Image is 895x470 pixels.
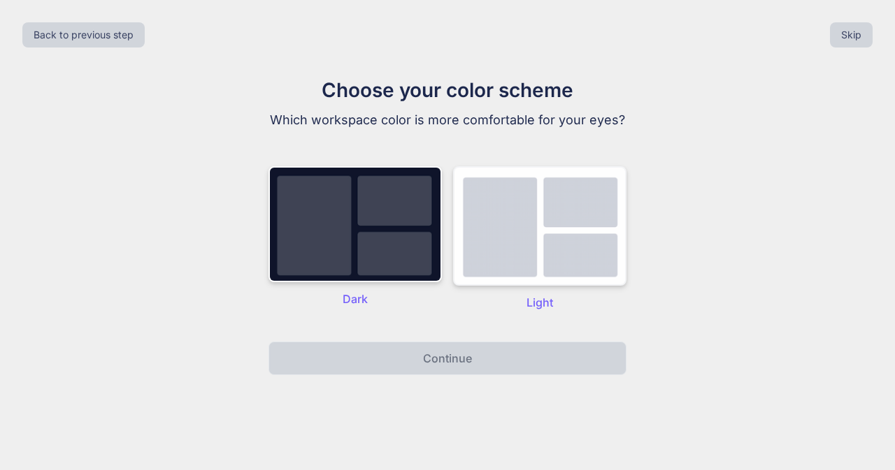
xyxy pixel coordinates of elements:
[213,75,682,105] h1: Choose your color scheme
[268,291,442,307] p: Dark
[22,22,145,47] button: Back to previous step
[830,22,873,47] button: Skip
[453,166,626,286] img: dark
[453,294,626,311] p: Light
[213,110,682,130] p: Which workspace color is more comfortable for your eyes?
[423,350,472,367] p: Continue
[268,342,626,375] button: Continue
[268,166,442,282] img: dark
